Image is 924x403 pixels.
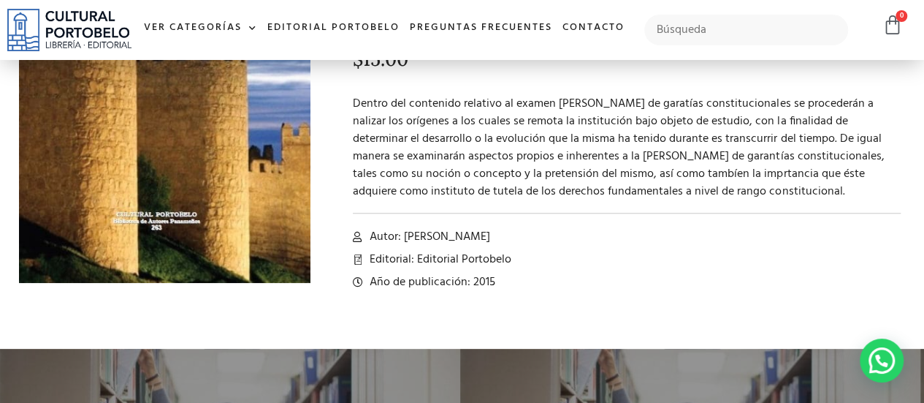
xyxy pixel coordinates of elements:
[860,339,904,383] div: WhatsApp contact
[405,12,557,44] a: Preguntas frecuentes
[557,12,630,44] a: Contacto
[139,12,262,44] a: Ver Categorías
[366,228,490,246] span: Autor: [PERSON_NAME]
[262,12,405,44] a: Editorial Portobelo
[644,15,848,45] input: Búsqueda
[882,15,903,36] a: 0
[366,274,495,291] span: Año de publicación: 2015
[353,95,901,200] p: Dentro del contenido relativo al examen [PERSON_NAME] de garatías constitucionales se procederán ...
[896,10,907,22] span: 0
[366,251,511,268] span: Editorial: Editorial Portobelo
